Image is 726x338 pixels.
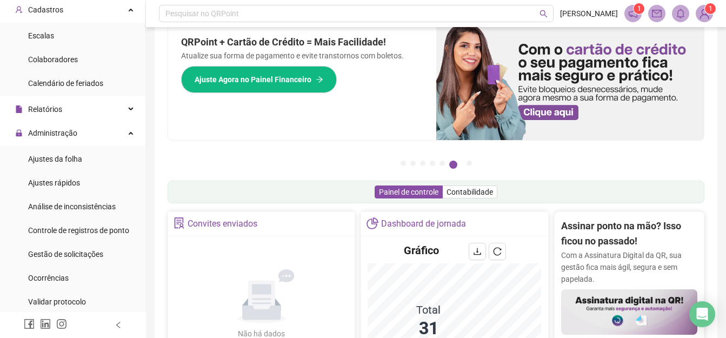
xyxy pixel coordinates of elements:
[181,50,423,62] p: Atualize sua forma de pagamento e evite transtornos com boletos.
[181,66,337,93] button: Ajuste Agora no Painel Financeiro
[28,250,103,259] span: Gestão de solicitações
[195,74,311,85] span: Ajuste Agora no Painel Financeiro
[28,155,82,163] span: Ajustes da folha
[188,215,257,233] div: Convites enviados
[28,31,54,40] span: Escalas
[28,178,80,187] span: Ajustes rápidos
[430,161,435,166] button: 4
[15,105,23,113] span: file
[56,319,67,329] span: instagram
[381,215,466,233] div: Dashboard de jornada
[28,129,77,137] span: Administração
[28,274,69,282] span: Ocorrências
[410,161,416,166] button: 2
[467,161,472,166] button: 7
[560,8,618,19] span: [PERSON_NAME]
[634,3,644,14] sup: 1
[401,161,406,166] button: 1
[676,9,685,18] span: bell
[15,129,23,137] span: lock
[447,188,493,196] span: Contabilidade
[15,6,23,14] span: user-add
[40,319,51,329] span: linkedin
[24,319,35,329] span: facebook
[316,76,323,83] span: arrow-right
[696,5,712,22] img: 73019
[28,5,63,14] span: Cadastros
[689,301,715,327] div: Open Intercom Messenger
[420,161,425,166] button: 3
[379,188,438,196] span: Painel de controle
[705,3,716,14] sup: Atualize o seu contato no menu Meus Dados
[561,249,697,285] p: Com a Assinatura Digital da QR, sua gestão fica mais ágil, segura e sem papelada.
[28,297,86,306] span: Validar protocolo
[561,218,697,249] h2: Assinar ponto na mão? Isso ficou no passado!
[436,22,704,140] img: banner%2F75947b42-3b94-469c-a360-407c2d3115d7.png
[28,79,103,88] span: Calendário de feriados
[28,55,78,64] span: Colaboradores
[539,10,548,18] span: search
[561,289,697,335] img: banner%2F02c71560-61a6-44d4-94b9-c8ab97240462.png
[115,321,122,329] span: left
[28,105,62,114] span: Relatórios
[439,161,445,166] button: 5
[637,5,641,12] span: 1
[404,243,439,258] h4: Gráfico
[628,9,638,18] span: notification
[493,247,502,256] span: reload
[28,202,116,211] span: Análise de inconsistências
[652,9,662,18] span: mail
[449,161,457,169] button: 6
[28,226,129,235] span: Controle de registros de ponto
[181,35,423,50] h2: QRPoint + Cartão de Crédito = Mais Facilidade!
[367,217,378,229] span: pie-chart
[473,247,482,256] span: download
[174,217,185,229] span: solution
[709,5,712,12] span: 1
